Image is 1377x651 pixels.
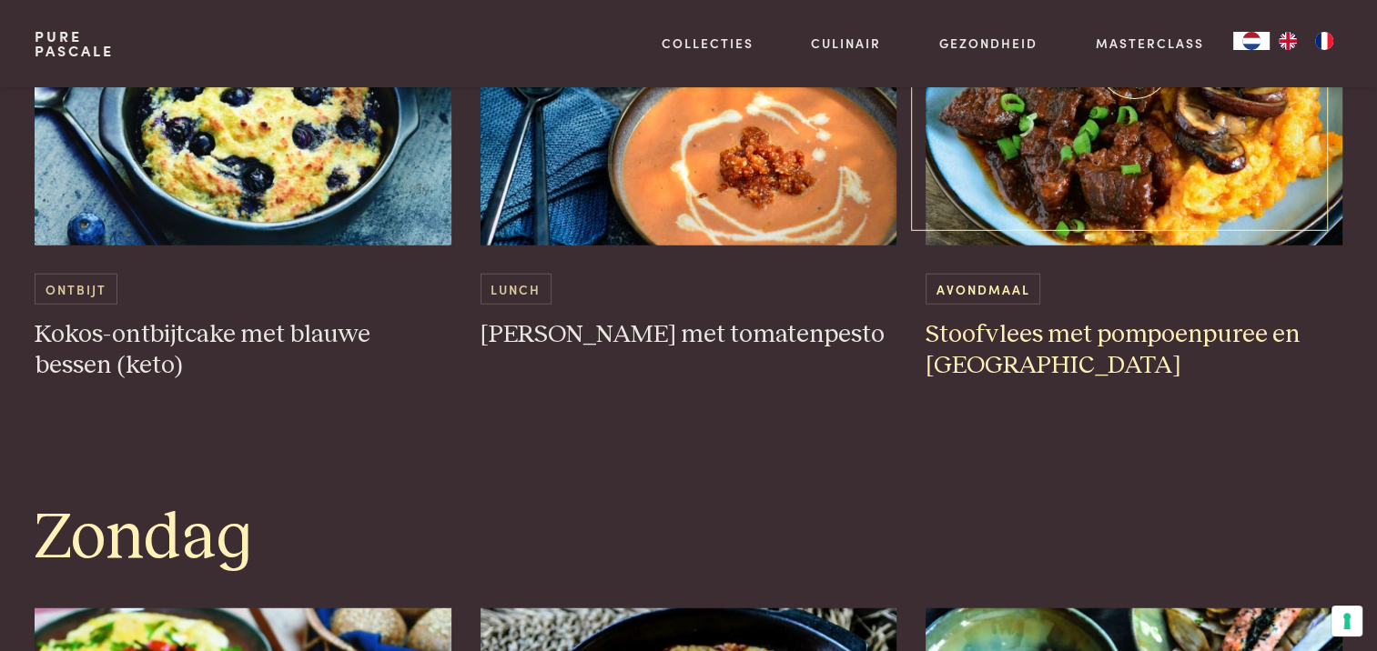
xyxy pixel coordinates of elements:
h1: Zondag [35,497,1342,579]
h3: Stoofvlees met pompoenpuree en [GEOGRAPHIC_DATA] [926,319,1342,382]
span: Avondmaal [926,274,1040,304]
ul: Language list [1270,32,1342,50]
aside: Language selected: Nederlands [1233,32,1342,50]
a: Culinair [811,34,881,53]
h3: Kokos-ontbijtcake met blauwe bessen (keto) [35,319,451,382]
a: FR [1306,32,1342,50]
a: Masterclass [1096,34,1204,53]
span: Lunch [481,274,552,304]
a: NL [1233,32,1270,50]
h3: [PERSON_NAME] met tomatenpesto [481,319,897,351]
a: Collecties [662,34,754,53]
a: EN [1270,32,1306,50]
a: PurePascale [35,29,114,58]
div: Language [1233,32,1270,50]
button: Uw voorkeuren voor toestemming voor trackingtechnologieën [1331,606,1362,636]
span: Ontbijt [35,274,116,304]
a: Gezondheid [939,34,1038,53]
